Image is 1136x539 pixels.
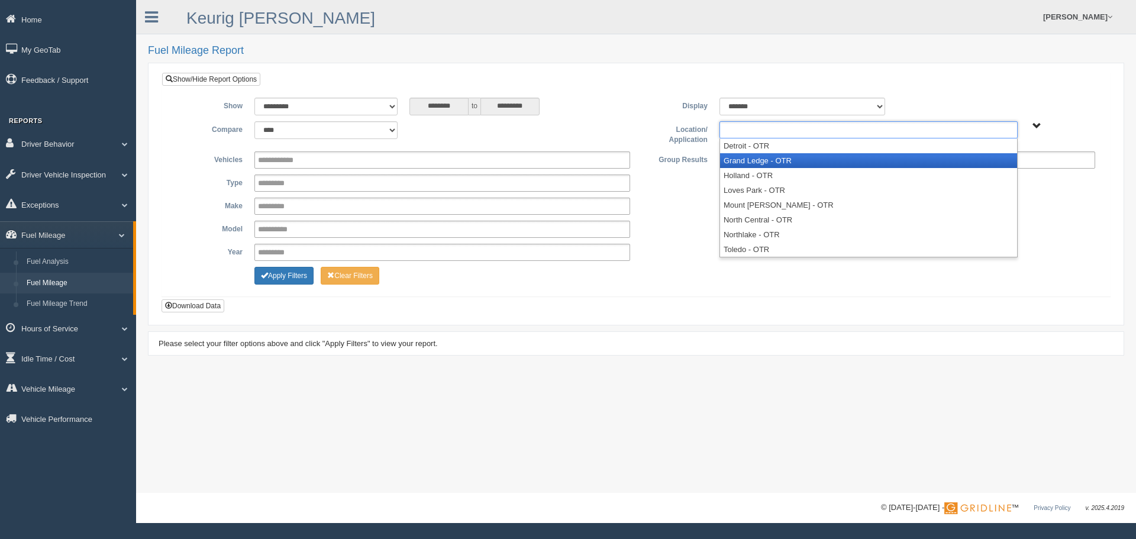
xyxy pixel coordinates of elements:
[720,183,1017,198] li: Loves Park - OTR
[720,227,1017,242] li: Northlake - OTR
[171,221,248,235] label: Model
[21,251,133,273] a: Fuel Analysis
[321,267,379,285] button: Change Filter Options
[1086,505,1124,511] span: v. 2025.4.2019
[720,153,1017,168] li: Grand Ledge - OTR
[720,168,1017,183] li: Holland - OTR
[254,267,314,285] button: Change Filter Options
[21,293,133,315] a: Fuel Mileage Trend
[171,175,248,189] label: Type
[469,98,480,115] span: to
[636,151,714,166] label: Group Results
[881,502,1124,514] div: © [DATE]-[DATE] - ™
[171,98,248,112] label: Show
[636,121,714,146] label: Location/ Application
[186,9,375,27] a: Keurig [PERSON_NAME]
[162,73,260,86] a: Show/Hide Report Options
[162,299,224,312] button: Download Data
[21,273,133,294] a: Fuel Mileage
[171,198,248,212] label: Make
[720,242,1017,257] li: Toledo - OTR
[171,244,248,258] label: Year
[720,212,1017,227] li: North Central - OTR
[944,502,1011,514] img: Gridline
[1034,505,1070,511] a: Privacy Policy
[636,98,714,112] label: Display
[171,151,248,166] label: Vehicles
[148,45,1124,57] h2: Fuel Mileage Report
[171,121,248,135] label: Compare
[159,339,438,348] span: Please select your filter options above and click "Apply Filters" to view your report.
[720,198,1017,212] li: Mount [PERSON_NAME] - OTR
[720,138,1017,153] li: Detroit - OTR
